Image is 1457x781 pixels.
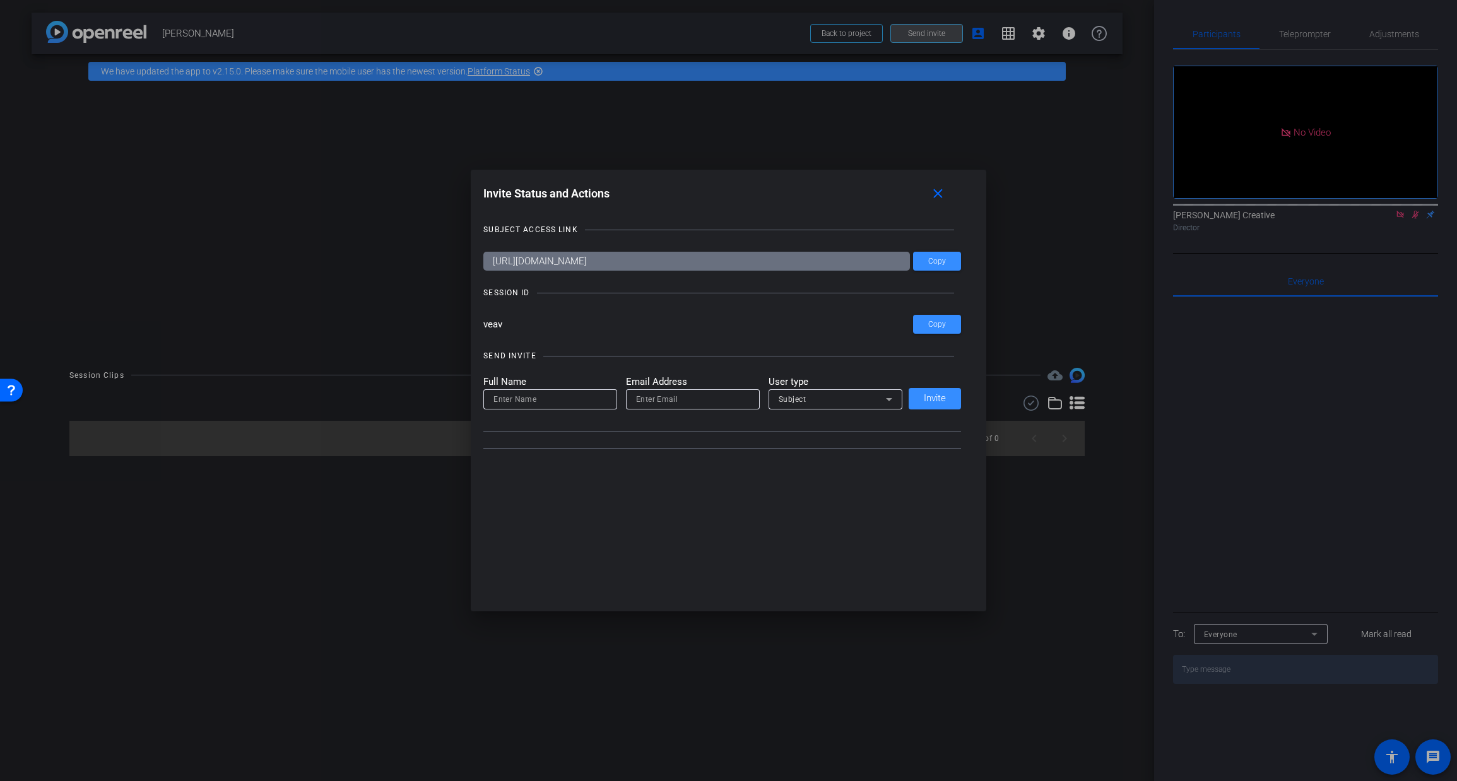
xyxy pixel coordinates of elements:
[928,257,946,266] span: Copy
[483,223,577,236] div: SUBJECT ACCESS LINK
[483,349,961,362] openreel-title-line: SEND INVITE
[483,286,961,299] openreel-title-line: SESSION ID
[930,186,946,202] mat-icon: close
[626,375,760,389] mat-label: Email Address
[769,375,902,389] mat-label: User type
[483,182,961,205] div: Invite Status and Actions
[913,252,961,271] button: Copy
[493,392,607,407] input: Enter Name
[779,395,806,404] span: Subject
[483,349,536,362] div: SEND INVITE
[483,375,617,389] mat-label: Full Name
[913,315,961,334] button: Copy
[636,392,750,407] input: Enter Email
[483,286,529,299] div: SESSION ID
[483,223,961,236] openreel-title-line: SUBJECT ACCESS LINK
[928,320,946,329] span: Copy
